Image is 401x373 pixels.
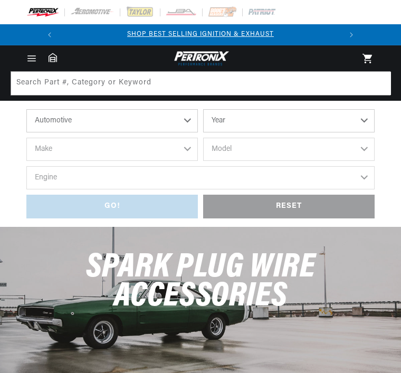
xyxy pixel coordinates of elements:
[127,31,274,37] a: SHOP BEST SELLING IGNITION & EXHAUST
[26,166,375,189] select: Engine
[20,53,43,64] summary: Menu
[49,53,57,62] a: Garage: 0 item(s)
[60,30,341,40] div: 1 of 2
[367,72,390,95] button: Search Part #, Category or Keyword
[11,72,391,95] input: Search Part #, Category or Keyword
[60,30,341,40] div: Announcement
[26,109,198,132] select: Ride Type
[171,50,230,67] img: Pertronix
[39,24,60,45] button: Translation missing: en.sections.announcements.previous_announcement
[26,138,198,161] select: Make
[341,24,362,45] button: Translation missing: en.sections.announcements.next_announcement
[86,251,316,314] span: Spark Plug Wire Accessories
[203,195,375,218] div: RESET
[203,138,375,161] select: Model
[203,109,375,132] select: Year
